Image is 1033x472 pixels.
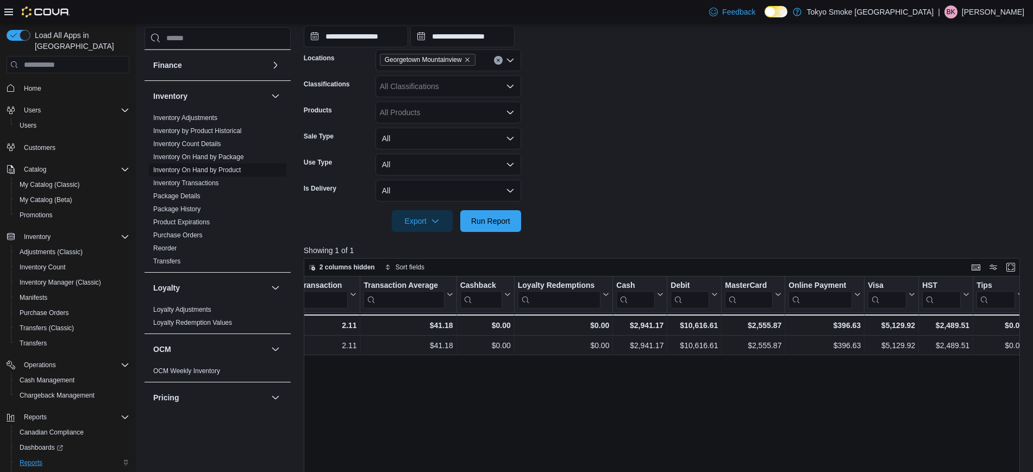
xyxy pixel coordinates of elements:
a: Adjustments (Classic) [15,246,87,259]
p: Tokyo Smoke [GEOGRAPHIC_DATA] [807,5,934,18]
div: Cash [616,281,655,309]
span: Reports [20,411,129,424]
button: Loyalty Redemptions [518,281,610,309]
button: Clear input [494,56,503,65]
span: Dashboards [15,441,129,454]
div: Transaction Average [364,281,444,309]
button: Promotions [11,207,134,223]
span: My Catalog (Classic) [15,178,129,191]
div: Loyalty Redemptions [518,281,601,291]
h3: Loyalty [153,282,180,293]
label: Sale Type [304,132,334,141]
span: Home [24,84,41,93]
span: Reports [15,456,129,469]
a: Package Details [153,192,201,200]
button: Pricing [153,392,267,403]
a: Transfers [15,337,51,350]
a: Reorder [153,244,177,252]
button: Remove Georgetown Mountainview from selection in this group [464,56,471,63]
p: Showing 1 of 1 [304,245,1028,256]
span: Export [398,210,446,232]
a: Inventory Manager (Classic) [15,276,105,289]
span: Transfers [15,337,129,350]
div: HST [922,281,961,291]
button: Inventory [153,91,267,102]
span: Manifests [20,293,47,302]
button: OCM [269,343,282,356]
span: Georgetown Mountainview [380,54,475,66]
a: Customers [20,141,60,154]
p: [PERSON_NAME] [962,5,1024,18]
span: Reorder [153,244,177,253]
input: Press the down key to open a popover containing a calendar. [304,26,408,47]
a: My Catalog (Beta) [15,193,77,206]
div: MasterCard [725,281,773,309]
div: HST [922,281,961,309]
div: $0.00 [460,319,510,332]
div: Visa [868,281,906,309]
button: Online Payment [788,281,861,309]
div: Qty Per Transaction [270,281,348,309]
a: OCM Weekly Inventory [153,367,220,375]
span: Reports [20,458,42,467]
a: Package History [153,205,201,213]
a: Loyalty Redemption Values [153,319,232,326]
a: Home [20,82,46,95]
button: Open list of options [506,108,515,117]
span: Catalog [24,165,46,174]
button: Home [2,80,134,96]
button: Users [20,104,45,117]
button: All [375,180,521,202]
a: Product Expirations [153,218,210,226]
button: Run Report [460,210,521,232]
button: 2 columns hidden [304,261,379,274]
div: $10,616.61 [671,319,718,332]
span: Canadian Compliance [20,428,84,437]
span: Transfers (Classic) [15,322,129,335]
a: My Catalog (Classic) [15,178,84,191]
span: Transfers [153,257,180,266]
a: Loyalty Adjustments [153,306,211,313]
button: Users [2,103,134,118]
span: Users [15,119,129,132]
div: $2,489.51 [922,339,969,353]
span: Catalog [20,163,129,176]
button: Open list of options [506,82,515,91]
span: Purchase Orders [15,306,129,319]
a: Transfers [153,257,180,265]
span: Users [20,121,36,130]
span: Chargeback Management [20,391,95,400]
a: Inventory On Hand by Product [153,166,241,174]
span: My Catalog (Beta) [20,196,72,204]
span: My Catalog (Classic) [20,180,80,189]
div: $2,941.17 [616,319,663,332]
div: Online Payment [788,281,852,309]
button: Transfers (Classic) [11,320,134,336]
span: Customers [20,141,129,154]
button: Reports [20,411,51,424]
div: $41.18 [364,339,453,353]
span: Feedback [722,7,755,17]
a: Transfers (Classic) [15,322,78,335]
button: Export [392,210,453,232]
span: Inventory Count [15,261,129,274]
button: Reports [2,410,134,425]
div: $396.63 [788,339,861,353]
a: Inventory Transactions [153,179,219,187]
div: Bonnie Kissoon [944,5,957,18]
span: Inventory Adjustments [153,114,217,122]
span: Inventory [20,230,129,243]
span: Promotions [20,211,53,219]
button: Users [11,118,134,133]
div: $396.63 [788,319,861,332]
span: Load All Apps in [GEOGRAPHIC_DATA] [30,30,129,52]
button: Operations [20,358,60,372]
h3: Pricing [153,392,179,403]
span: Loyalty Adjustments [153,305,211,314]
button: Canadian Compliance [11,425,134,440]
span: Inventory Count [20,263,66,272]
span: Canadian Compliance [15,426,129,439]
a: Reports [15,456,47,469]
div: $2,555.87 [725,319,781,332]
